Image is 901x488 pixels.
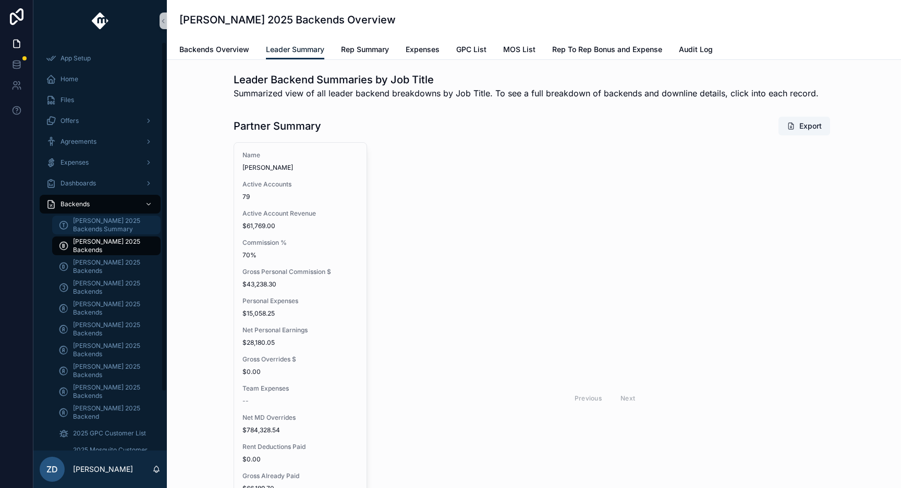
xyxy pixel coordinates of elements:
[242,309,358,318] span: $15,058.25
[242,384,358,393] span: Team Expenses
[73,279,150,296] span: [PERSON_NAME] 2025 Backends
[242,222,358,230] span: $61,769.00
[406,44,440,55] span: Expenses
[242,414,358,422] span: Net MD Overrides
[60,179,96,187] span: Dashboards
[242,251,358,259] span: 70%
[242,472,358,480] span: Gross Already Paid
[40,91,161,109] a: Files
[52,320,161,339] a: [PERSON_NAME] 2025 Backends
[503,44,535,55] span: MOS List
[52,236,161,255] a: [PERSON_NAME] 2025 Backends
[456,40,486,61] a: GPC List
[242,280,358,289] span: $43,238.30
[242,368,358,376] span: $0.00
[40,195,161,214] a: Backends
[73,217,150,233] span: [PERSON_NAME] 2025 Backends Summary
[242,455,358,464] span: $0.00
[73,321,150,337] span: [PERSON_NAME] 2025 Backends
[679,44,713,55] span: Audit Log
[73,383,150,400] span: [PERSON_NAME] 2025 Backends
[60,96,74,104] span: Files
[242,180,358,189] span: Active Accounts
[40,49,161,68] a: App Setup
[242,268,358,276] span: Gross Personal Commission $
[92,12,109,29] img: App logo
[679,40,713,61] a: Audit Log
[40,153,161,172] a: Expenses
[456,44,486,55] span: GPC List
[234,119,321,133] h1: Partner Summary
[73,362,150,379] span: [PERSON_NAME] 2025 Backends
[552,44,662,55] span: Rep To Rep Bonus and Expense
[242,397,249,405] span: --
[242,426,358,434] span: $784,328.54
[242,443,358,451] span: Rent Deductions Paid
[52,341,161,359] a: [PERSON_NAME] 2025 Backends
[60,75,78,83] span: Home
[52,424,161,443] a: 2025 GPC Customer List
[52,361,161,380] a: [PERSON_NAME] 2025 Backends
[234,87,819,99] span: Summarized view of all leader backend breakdowns by Job Title. To see a full breakdown of backend...
[73,258,150,275] span: [PERSON_NAME] 2025 Backends
[52,278,161,297] a: [PERSON_NAME] 2025 Backends
[73,300,150,317] span: [PERSON_NAME] 2025 Backends
[242,164,358,172] span: [PERSON_NAME]
[60,158,89,167] span: Expenses
[406,40,440,61] a: Expenses
[179,44,249,55] span: Backends Overview
[242,239,358,247] span: Commission %
[242,151,358,159] span: Name
[552,40,662,61] a: Rep To Rep Bonus and Expense
[60,54,91,62] span: App Setup
[503,40,535,61] a: MOS List
[73,237,150,254] span: [PERSON_NAME] 2025 Backends
[40,111,161,130] a: Offers
[60,117,79,125] span: Offers
[40,132,161,151] a: Agreements
[52,445,161,464] a: 2025 Mosquito Customer List
[341,40,389,61] a: Rep Summary
[46,463,58,476] span: ZD
[73,446,150,462] span: 2025 Mosquito Customer List
[52,216,161,234] a: [PERSON_NAME] 2025 Backends Summary
[73,429,146,437] span: 2025 GPC Customer List
[52,299,161,318] a: [PERSON_NAME] 2025 Backends
[341,44,389,55] span: Rep Summary
[242,355,358,364] span: Gross Overrides $
[242,339,358,347] span: $28,180.05
[60,200,90,208] span: Backends
[242,193,358,201] span: 79
[234,72,819,87] h1: Leader Backend Summaries by Job Title
[179,40,249,61] a: Backends Overview
[73,404,150,421] span: [PERSON_NAME] 2025 Backend
[179,12,396,27] h1: [PERSON_NAME] 2025 Backends Overview
[40,70,161,89] a: Home
[52,403,161,422] a: [PERSON_NAME] 2025 Backend
[60,137,96,146] span: Agreements
[266,40,324,60] a: Leader Summary
[266,44,324,55] span: Leader Summary
[33,42,167,451] div: scrollable content
[242,326,358,334] span: Net Personal Earnings
[242,209,358,218] span: Active Account Revenue
[778,117,830,135] button: Export
[40,174,161,193] a: Dashboards
[52,257,161,276] a: [PERSON_NAME] 2025 Backends
[73,464,133,474] p: [PERSON_NAME]
[73,342,150,358] span: [PERSON_NAME] 2025 Backends
[52,382,161,401] a: [PERSON_NAME] 2025 Backends
[242,297,358,305] span: Personal Expenses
